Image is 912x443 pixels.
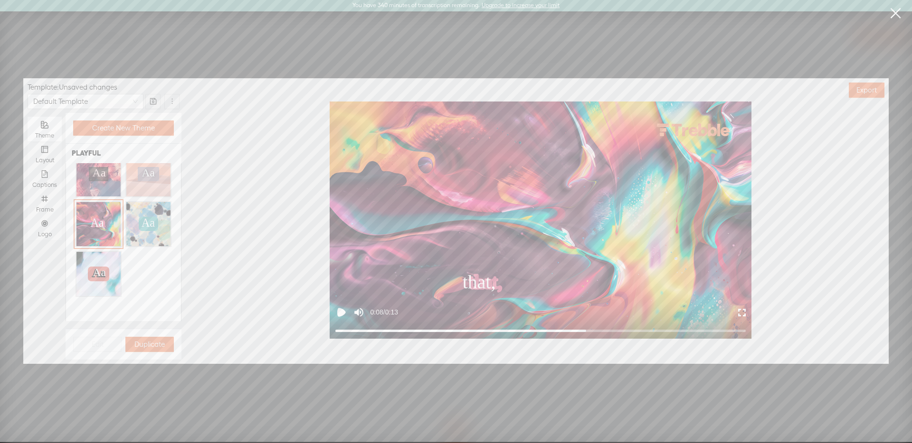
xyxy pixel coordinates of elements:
span: number [41,195,48,203]
button: Play video [335,301,347,324]
div: Captions [32,181,57,189]
text: Aa [93,167,106,180]
text: Aa [142,167,156,180]
span: Create New Theme [92,123,155,133]
text: Aa [142,167,155,179]
div: Theme [32,132,57,139]
span: Export [856,85,877,95]
text: Aa [142,217,155,229]
span: more [169,98,176,105]
span: layout [41,146,48,153]
div: 0:08 / 0:13 [370,308,398,316]
span: theme [41,121,48,129]
h2: PLAYFUL [66,144,181,164]
span: save [150,98,157,105]
text: Aa [93,266,106,278]
text: Aa [142,167,155,179]
img: trebbleLogoFullRed300x69.png [657,123,730,136]
div: Template : Unsaved changes [28,83,181,92]
span: number [41,220,48,227]
span: Duplicate [134,340,165,349]
button: Duplicate [125,337,174,352]
text: Aa [92,267,105,279]
div: Logo [32,231,57,238]
span: file-text [41,170,48,178]
text: Aa [94,168,107,181]
div: Layout [32,157,57,164]
button: Mute sound [353,306,365,318]
text: Aa [90,217,104,229]
span: Default Template [33,94,138,109]
div: Frame [32,206,57,213]
button: Export [849,83,884,98]
button: Enter Fullscreen [738,301,746,324]
text: Aa [93,167,106,179]
button: Create New Theme [73,120,174,136]
div: segmented control [28,117,62,240]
